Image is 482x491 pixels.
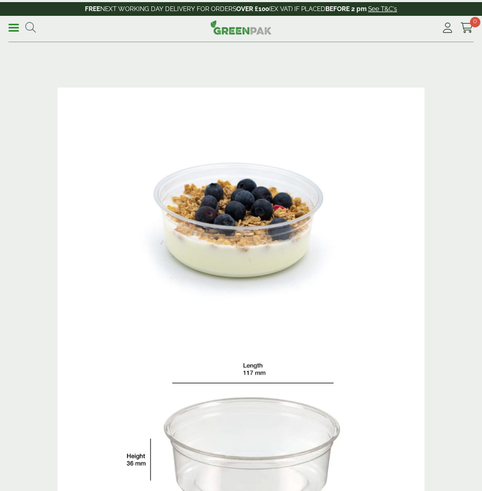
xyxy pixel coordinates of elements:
[85,5,100,13] strong: FREE
[460,23,474,33] i: Cart
[368,5,397,13] a: See T&C's
[470,17,480,27] span: 0
[236,5,269,13] strong: OVER £100
[57,88,425,332] img: 8oz R PET Deli Container With Musli (Large)
[210,20,272,35] img: GreenPak Supplies
[460,20,474,36] a: 0
[441,23,454,33] i: My Account
[325,5,367,13] strong: BEFORE 2 pm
